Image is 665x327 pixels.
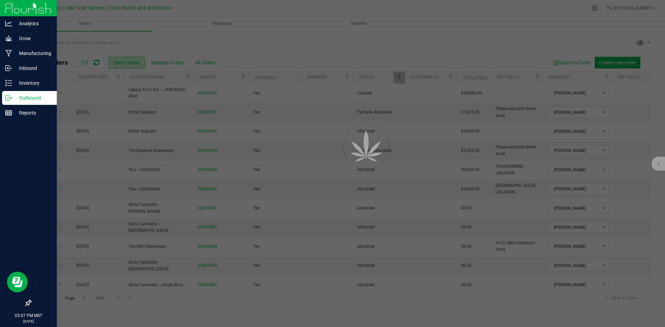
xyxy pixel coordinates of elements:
inline-svg: Grow [5,35,12,42]
inline-svg: Inbound [5,65,12,72]
p: Reports [12,109,54,117]
p: [DATE] [3,319,54,324]
inline-svg: Outbound [5,94,12,101]
p: Inbound [12,64,54,72]
p: Outbound [12,94,54,102]
p: Inventory [12,79,54,87]
p: Grow [12,34,54,43]
inline-svg: Manufacturing [5,50,12,57]
p: 03:07 PM MST [3,312,54,319]
iframe: Resource center [7,272,28,292]
p: Analytics [12,19,54,28]
inline-svg: Inventory [5,80,12,87]
inline-svg: Analytics [5,20,12,27]
inline-svg: Reports [5,109,12,116]
p: Manufacturing [12,49,54,57]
